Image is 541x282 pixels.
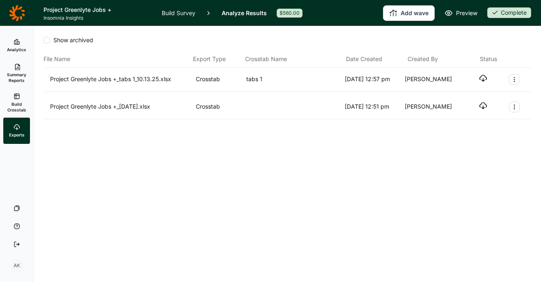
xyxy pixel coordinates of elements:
[246,74,341,85] div: tabs 1
[445,8,477,18] a: Preview
[480,54,497,64] div: Status
[10,259,23,272] div: AK
[456,8,477,18] span: Preview
[3,118,30,144] a: Exports
[408,54,466,64] div: Created By
[487,7,531,19] button: Complete
[405,74,462,85] div: [PERSON_NAME]
[50,74,193,85] div: Project Greenlyte Jobs +_tabs 1_10.13.25.xlsx
[346,54,405,64] div: Date Created
[9,132,25,138] span: Exports
[7,72,27,83] span: Summary Reports
[405,102,462,112] div: [PERSON_NAME]
[3,88,30,118] a: Build Crosstab
[44,54,190,64] div: File Name
[345,102,402,112] div: [DATE] 12:51 pm
[44,5,152,15] h1: Project Greenlyte Jobs +
[44,15,152,21] span: Insomnia Insights
[245,54,343,64] div: Crosstab Name
[50,36,93,44] span: Show archived
[277,9,303,18] div: $560.00
[3,59,30,88] a: Summary Reports
[479,74,487,82] button: Download file
[7,101,27,113] span: Build Crosstab
[7,47,26,52] span: Analytics
[479,102,487,110] button: Download file
[345,74,402,85] div: [DATE] 12:57 pm
[3,32,30,59] a: Analytics
[509,74,520,85] button: Export Actions
[509,102,520,112] button: Export Actions
[383,5,435,21] button: Add wave
[487,7,531,18] div: Complete
[50,102,193,112] div: Project Greenlyte Jobs +_[DATE].xlsx
[196,102,243,112] div: Crosstab
[196,74,243,85] div: Crosstab
[193,54,242,64] div: Export Type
